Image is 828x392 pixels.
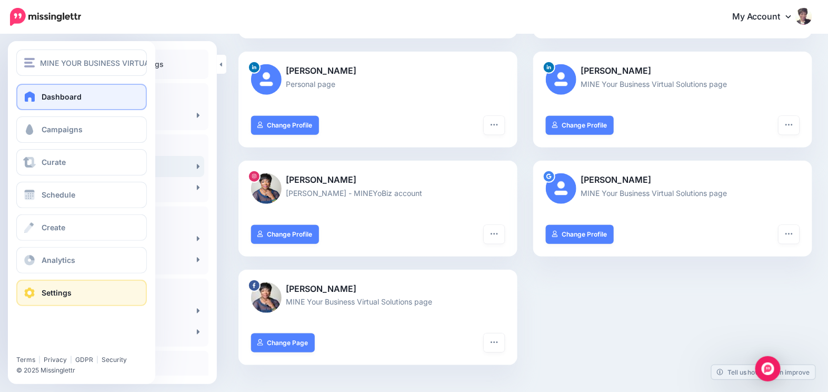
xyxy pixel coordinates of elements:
li: © 2025 Missinglettr [16,365,153,376]
span: Analytics [42,256,75,264]
a: Campaigns [16,116,147,143]
a: GDPR [75,356,93,364]
a: Change Page [251,334,315,352]
span: Settings [42,288,72,297]
a: Change Profile [546,116,614,135]
a: Create [16,214,147,241]
a: Dashboard [16,84,147,110]
img: user_default_image.png [546,64,576,95]
div: Open Intercom Messenger [755,356,781,381]
a: Settings [16,280,147,306]
p: [PERSON_NAME] [251,64,505,78]
span: Dashboard [42,92,82,101]
a: Tell us how we can improve [712,365,815,379]
img: 78073868_964856740550055_8761145199737962496_n-bsa73917.jpg [251,282,282,313]
a: Analytics [16,247,147,273]
a: Privacy [44,356,67,364]
a: Security [102,356,127,364]
span: MINE YOUR BUSINESS VIRTUAL SOLUTIONS [40,57,199,69]
a: Terms [16,356,35,364]
a: Change Profile [251,225,319,244]
a: Schedule [16,182,147,208]
p: [PERSON_NAME] [546,64,800,78]
iframe: Twitter Follow Button [16,340,96,351]
img: menu.png [24,58,35,67]
p: [PERSON_NAME] [251,173,505,187]
p: [PERSON_NAME] [251,282,505,296]
a: Change Profile [546,225,614,244]
span: | [38,356,41,364]
img: user_default_image.png [251,64,282,95]
a: Change Profile [251,116,319,135]
img: user_default_image.png [546,173,576,204]
span: Create [42,223,65,232]
p: MINE Your Business Virtual Solutions page [251,296,505,308]
span: Campaigns [42,125,83,134]
img: Missinglettr [10,8,81,26]
a: Curate [16,149,147,175]
span: Schedule [42,190,75,199]
p: [PERSON_NAME] - MINEYoBiz account [251,187,505,199]
p: MINE Your Business Virtual Solutions page [546,78,800,90]
span: | [96,356,98,364]
p: Personal page [251,78,505,90]
img: 77033190_622475391867944_6431533184378208256_n-bsa141510.jpg [251,173,282,204]
span: Curate [42,158,66,166]
p: [PERSON_NAME] [546,173,800,187]
p: MINE Your Business Virtual Solutions page [546,187,800,199]
a: My Account [722,4,812,30]
span: | [70,356,72,364]
button: MINE YOUR BUSINESS VIRTUAL SOLUTIONS [16,50,147,76]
